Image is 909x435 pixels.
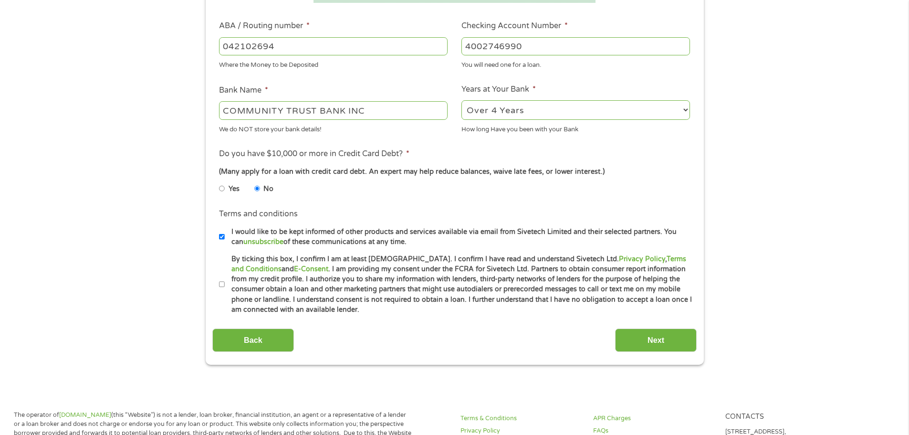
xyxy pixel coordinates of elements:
[461,21,568,31] label: Checking Account Number
[219,21,310,31] label: ABA / Routing number
[725,413,846,422] h4: Contacts
[294,265,328,273] a: E-Consent
[461,85,536,95] label: Years at Your Bank
[59,411,111,419] a: [DOMAIN_NAME]
[229,184,240,194] label: Yes
[263,184,273,194] label: No
[219,149,409,159] label: Do you have $10,000 or more in Credit Card Debt?
[461,121,690,134] div: How long Have you been with your Bank
[461,57,690,70] div: You will need one for a loan.
[243,238,283,246] a: unsubscribe
[231,255,686,273] a: Terms and Conditions
[225,254,693,315] label: By ticking this box, I confirm I am at least [DEMOGRAPHIC_DATA]. I confirm I have read and unders...
[460,414,582,423] a: Terms & Conditions
[619,255,665,263] a: Privacy Policy
[219,209,298,219] label: Terms and conditions
[219,37,448,55] input: 263177916
[615,329,697,352] input: Next
[461,37,690,55] input: 345634636
[225,227,693,247] label: I would like to be kept informed of other products and services available via email from Sivetech...
[219,85,268,95] label: Bank Name
[212,329,294,352] input: Back
[593,414,714,423] a: APR Charges
[219,167,690,177] div: (Many apply for a loan with credit card debt. An expert may help reduce balances, waive late fees...
[219,121,448,134] div: We do NOT store your bank details!
[219,57,448,70] div: Where the Money to be Deposited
